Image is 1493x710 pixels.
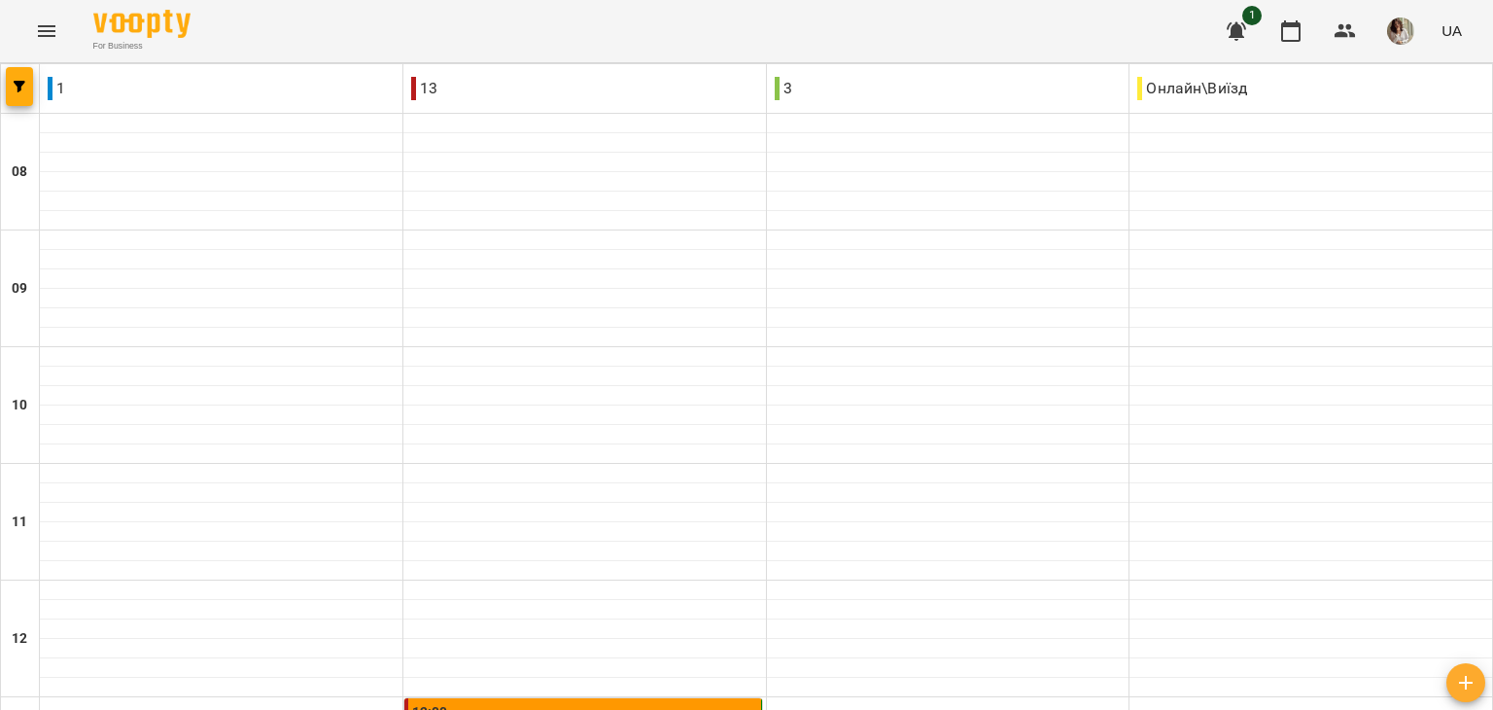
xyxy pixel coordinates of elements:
h6: 12 [12,628,27,650]
button: Menu [23,8,70,54]
p: 13 [411,77,437,100]
img: Voopty Logo [93,10,191,38]
h6: 08 [12,161,27,183]
span: For Business [93,40,191,53]
button: UA [1434,13,1470,49]
h6: 10 [12,395,27,416]
img: cf9d72be1c49480477303613d6f9b014.jpg [1387,18,1414,45]
p: 3 [775,77,792,100]
p: Онлайн\Виїзд [1137,77,1247,100]
p: 1 [48,77,65,100]
h6: 11 [12,512,27,533]
span: 1 [1242,6,1262,25]
h6: 09 [12,278,27,300]
button: Створити урок [1446,663,1485,702]
span: UA [1441,20,1462,41]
